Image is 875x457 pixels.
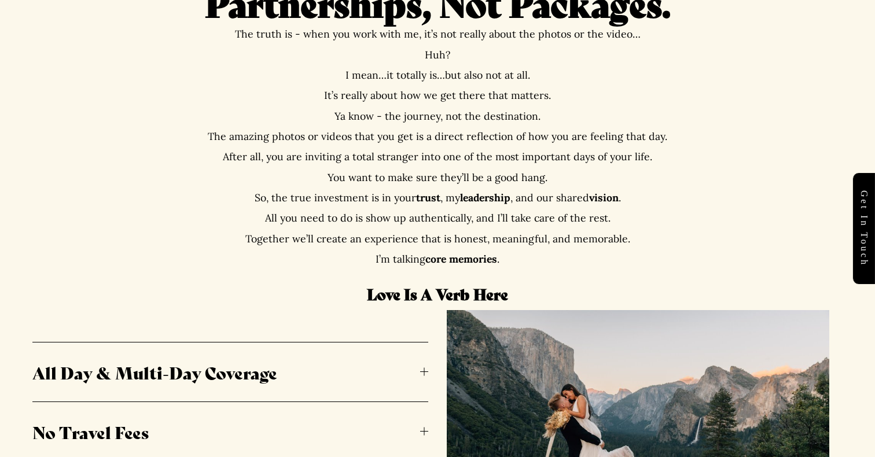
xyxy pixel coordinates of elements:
[425,252,497,266] strong: core memories
[205,192,670,203] p: So, the true investment is in your , my , and our shared .
[205,49,670,60] p: Huh?
[32,419,420,444] span: No Travel Fees
[205,172,670,183] p: You want to make sure they’ll be a good hang.
[853,173,875,284] a: Get in touch
[589,191,619,204] strong: vision
[416,191,440,204] strong: trust
[460,191,510,204] strong: leadership
[205,151,670,162] p: After all, you are inviting a total stranger into one of the most important days of your life.
[205,253,670,264] p: I’m talking .
[32,342,428,401] button: All Day & Multi-Day Coverage
[205,212,670,223] p: All you need to do is show up authentically, and I’ll take care of the rest.
[205,90,670,101] p: It’s really about how we get there that matters.
[205,110,670,121] p: Ya know - the journey, not the destination.
[205,28,670,39] p: The truth is - when you work with me, it’s not really about the photos or the video…
[205,69,670,80] p: I mean…it totally is…but also not at all.
[367,283,508,304] strong: Love Is A Verb Here
[32,360,420,384] span: All Day & Multi-Day Coverage
[205,233,670,244] p: Together we’ll create an experience that is honest, meaningful, and memorable.
[205,131,670,142] p: The amazing photos or videos that you get is a direct reflection of how you are feeling that day.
